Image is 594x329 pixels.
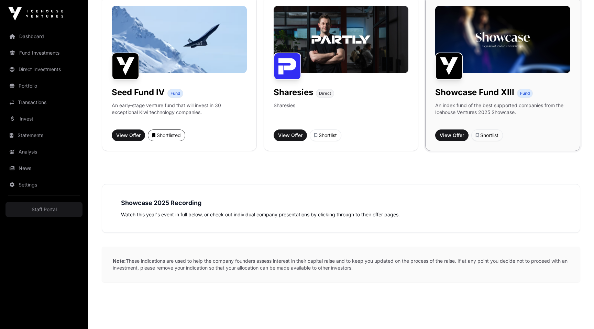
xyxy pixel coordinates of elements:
button: Shortlist [471,129,503,141]
a: Invest [5,111,82,126]
a: Staff Portal [5,202,82,217]
span: Fund [170,91,180,96]
img: Showcase-Banner.jpg [435,6,570,73]
a: Dashboard [5,29,82,44]
h1: Showcase Fund XIII [435,87,514,98]
strong: Showcase 2025 Recording [121,199,201,206]
p: These indications are used to help the company founders assess interest in their capital raise an... [102,247,580,282]
span: Fund [520,91,530,96]
img: Seed Fund IV [112,53,139,80]
p: An early-stage venture fund that will invest in 30 exceptional Kiwi technology companies. [112,102,247,116]
a: Portfolio [5,78,82,93]
div: Shortlist [314,132,337,139]
strong: Note: [113,258,126,264]
button: View Offer [435,129,469,141]
img: Icehouse Ventures Logo [8,7,63,21]
img: Sharesies [274,53,301,80]
a: Transactions [5,95,82,110]
button: Shortlist [310,129,341,141]
p: Watch this year's event in full below, or check out individual company presentations by clicking ... [121,211,561,219]
div: Shortlist [476,132,498,139]
p: Sharesies [274,102,295,124]
a: Fund Investments [5,45,82,60]
span: Direct [319,91,331,96]
h1: Seed Fund IV [112,87,165,98]
a: Statements [5,128,82,143]
img: Partly-Banner.jpg [274,6,409,73]
span: View Offer [440,132,464,139]
a: Settings [5,177,82,192]
span: View Offer [116,132,141,139]
p: An index fund of the best supported companies from the Icehouse Ventures 2025 Showcase. [435,102,570,116]
button: View Offer [274,129,307,141]
iframe: Chat Widget [560,296,594,329]
img: image-1600x800-%2810%29.jpg [112,6,247,73]
a: Analysis [5,144,82,159]
img: Showcase Fund XIII [435,53,463,80]
button: View Offer [112,129,145,141]
div: Shortlisted [152,132,181,139]
a: Direct Investments [5,62,82,77]
h1: Sharesies [274,87,313,98]
button: Shortlisted [148,129,185,141]
span: View Offer [278,132,302,139]
a: News [5,161,82,176]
